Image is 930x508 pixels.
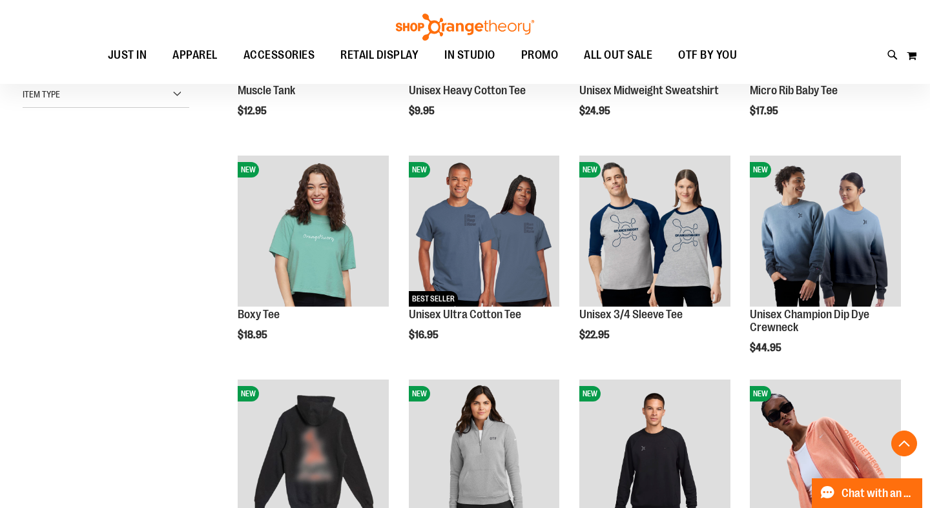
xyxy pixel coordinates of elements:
span: $17.95 [750,105,780,117]
span: NEW [579,386,601,401]
button: Back To Top [891,431,917,456]
a: Unisex Heavy Cotton Tee [409,84,526,97]
span: $22.95 [579,329,612,341]
img: Unisex 3/4 Sleeve Tee [579,156,730,307]
a: Muscle Tank [238,84,295,97]
img: Unisex Champion Dip Dye Crewneck [750,156,901,307]
span: $9.95 [409,105,437,117]
img: Shop Orangetheory [394,14,536,41]
button: Chat with an Expert [812,478,923,508]
img: Boxy Tee [238,156,389,307]
span: Item Type [23,89,60,99]
div: product [231,149,395,374]
span: NEW [579,162,601,178]
span: Chat with an Expert [842,487,914,500]
span: $16.95 [409,329,440,341]
a: Unisex 3/4 Sleeve TeeNEW [579,156,730,309]
span: $24.95 [579,105,612,117]
span: PROMO [521,41,559,70]
a: Unisex Ultra Cotton TeeNEWBEST SELLER [409,156,560,309]
span: NEW [238,386,259,401]
span: NEW [750,386,771,401]
span: NEW [238,162,259,178]
div: product [743,149,907,386]
span: IN STUDIO [444,41,495,70]
span: BEST SELLER [409,291,458,307]
a: Unisex Champion Dip Dye CrewneckNEW [750,156,901,309]
a: Unisex Midweight Sweatshirt [579,84,719,97]
span: $18.95 [238,329,269,341]
span: NEW [750,162,771,178]
span: RETAIL DISPLAY [340,41,418,70]
a: Micro Rib Baby Tee [750,84,838,97]
span: NEW [409,386,430,401]
img: Unisex Ultra Cotton Tee [409,156,560,307]
a: Boxy TeeNEW [238,156,389,309]
span: $44.95 [750,342,783,354]
a: Unisex Ultra Cotton Tee [409,308,521,321]
div: product [402,149,566,374]
span: APPAREL [172,41,218,70]
div: product [573,149,737,374]
span: JUST IN [108,41,147,70]
a: Unisex Champion Dip Dye Crewneck [750,308,869,334]
span: NEW [409,162,430,178]
a: Boxy Tee [238,308,280,321]
span: $12.95 [238,105,269,117]
span: ALL OUT SALE [584,41,652,70]
a: Unisex 3/4 Sleeve Tee [579,308,683,321]
span: ACCESSORIES [243,41,315,70]
span: OTF BY YOU [678,41,737,70]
